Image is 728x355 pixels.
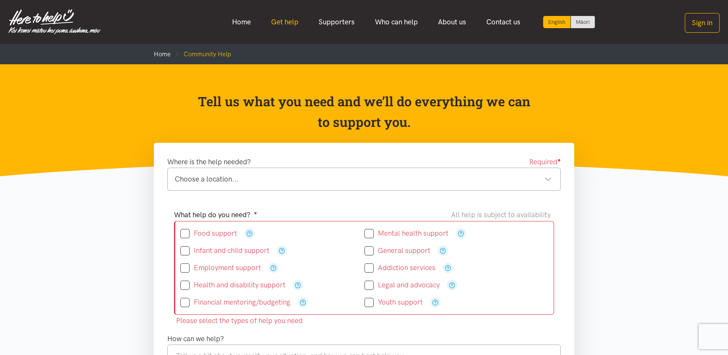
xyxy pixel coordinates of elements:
label: Legal and advocacy [364,281,440,289]
a: Switch to Te Reo Māori [571,16,595,28]
div: Language toggle [543,16,595,28]
label: What help do you need? [174,209,257,221]
button: Sign in [685,13,720,33]
a: About us [428,13,476,31]
div: Current language [543,16,571,28]
a: Who can help [365,13,428,31]
label: Financial mentoring/budgeting [180,299,290,306]
label: Infant and child support [180,247,269,254]
a: Home [222,13,261,31]
label: Where is the help needed? [167,156,251,168]
div: Choose a location... [175,174,552,185]
a: Supporters [309,13,365,31]
label: Food support [180,230,237,237]
label: Mental health support [364,230,448,237]
sup: ● [254,210,257,216]
label: General support [364,247,430,254]
label: Addiction services [364,264,435,271]
sup: ● [557,157,561,163]
a: Home [154,50,171,58]
a: Get help [261,13,309,31]
label: Youth support [364,299,423,306]
div: All help is subject to availability [451,209,554,221]
img: Home [8,9,100,34]
a: Contact us [476,13,530,31]
label: Employment support [180,264,261,271]
p: Tell us what you need and we’ll do everything we can to support you. [197,91,531,133]
label: How can we help? [167,333,224,344]
li: Community Help [171,49,231,59]
span: Please select the types of help you need [174,315,303,326]
span: Required [529,156,561,168]
label: Health and disability support [180,281,285,289]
